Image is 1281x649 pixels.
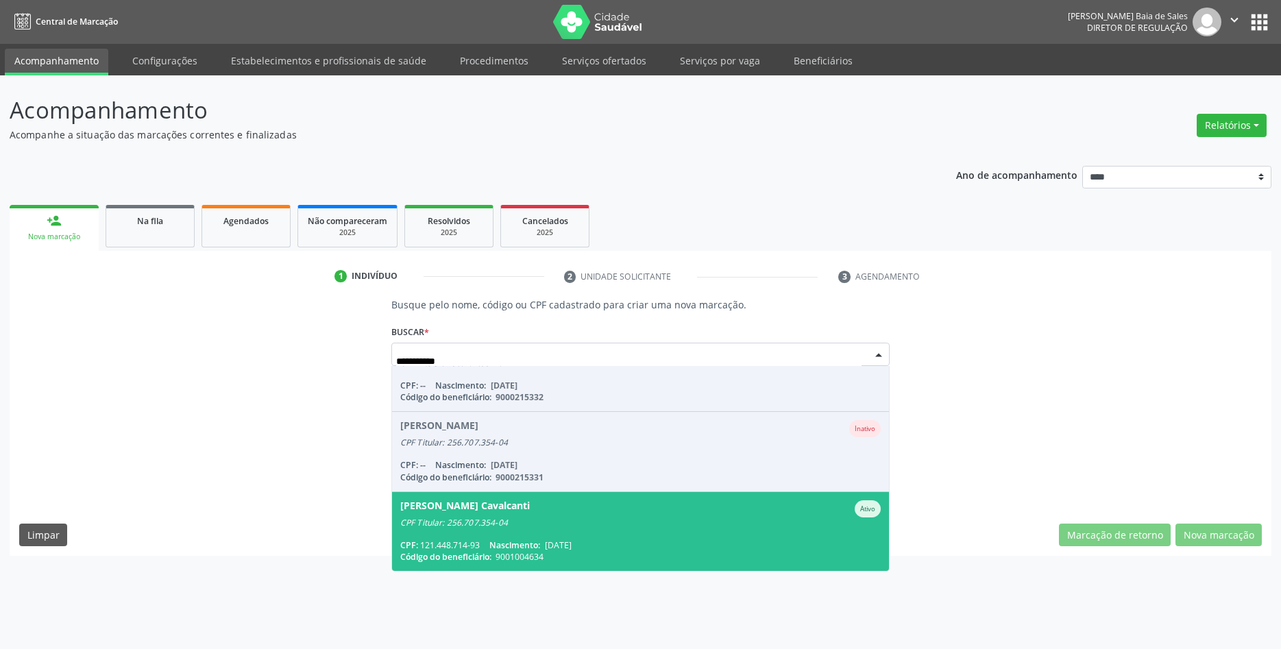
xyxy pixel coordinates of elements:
div: [PERSON_NAME] Baia de Sales [1068,10,1188,22]
button: Limpar [19,524,67,547]
p: Busque pelo nome, código ou CPF cadastrado para criar uma nova marcação. [391,297,890,312]
span: 9001004634 [496,551,544,563]
button: Relatórios [1197,114,1267,137]
span: Nascimento: [489,539,540,551]
span: Central de Marcação [36,16,118,27]
div: 2025 [415,228,483,238]
a: Procedimentos [450,49,538,73]
small: Ativo [860,504,875,513]
a: Central de Marcação [10,10,118,33]
span: Na fila [137,215,163,227]
button: Nova marcação [1175,524,1262,547]
a: Serviços por vaga [670,49,770,73]
label: Buscar [391,321,429,343]
a: Beneficiários [784,49,862,73]
span: [DATE] [545,539,572,551]
span: Código do beneficiário: [400,551,491,563]
a: Serviços ofertados [552,49,656,73]
div: 2025 [308,228,387,238]
span: Cancelados [522,215,568,227]
i:  [1227,12,1242,27]
a: Estabelecimentos e profissionais de saúde [221,49,436,73]
a: Configurações [123,49,207,73]
p: Acompanhe a situação das marcações correntes e finalizadas [10,127,893,142]
div: 1 [334,270,347,282]
span: Resolvidos [428,215,470,227]
span: Agendados [223,215,269,227]
div: 2025 [511,228,579,238]
div: Nova marcação [19,232,89,242]
a: Acompanhamento [5,49,108,75]
span: CPF: [400,539,418,551]
span: Diretor de regulação [1087,22,1188,34]
div: [PERSON_NAME] Cavalcanti [400,500,530,517]
button: apps [1247,10,1271,34]
button: Marcação de retorno [1059,524,1171,547]
div: Indivíduo [352,270,398,282]
p: Ano de acompanhamento [956,166,1077,183]
div: person_add [47,213,62,228]
div: 121.448.714-93 [400,539,881,551]
div: CPF Titular: 256.707.354-04 [400,517,881,528]
p: Acompanhamento [10,93,893,127]
img: img [1193,8,1221,36]
span: Não compareceram [308,215,387,227]
button:  [1221,8,1247,36]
